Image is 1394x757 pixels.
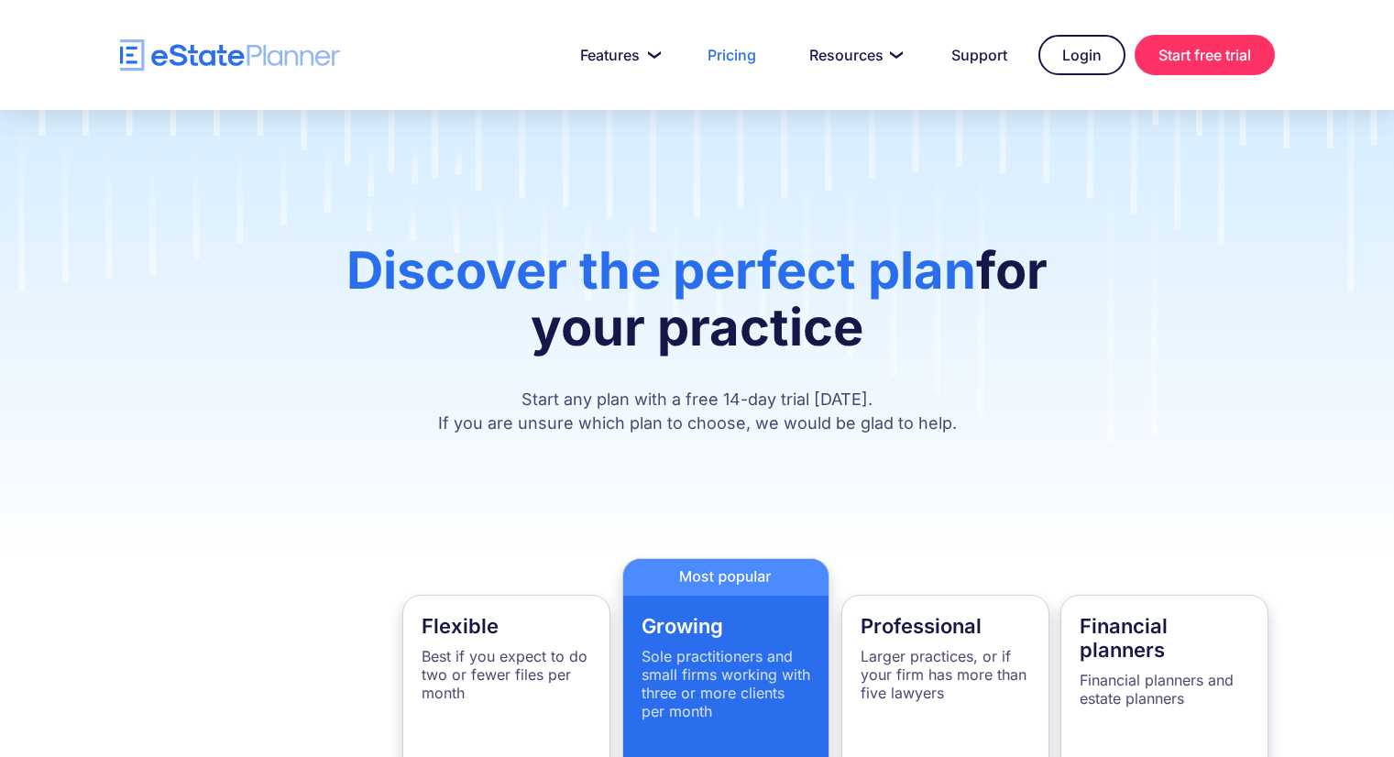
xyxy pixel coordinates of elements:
a: Start free trial [1135,35,1275,75]
h4: Growing [642,614,811,638]
p: Financial planners and estate planners [1080,671,1249,708]
p: Sole practitioners and small firms working with three or more clients per month [642,647,811,720]
a: Support [929,37,1029,73]
span: Discover the perfect plan [346,239,976,302]
p: Larger practices, or if your firm has more than five lawyers [861,647,1030,702]
a: home [120,39,340,71]
a: Pricing [686,37,778,73]
p: Best if you expect to do two or fewer files per month [422,647,591,702]
h4: Professional [861,614,1030,638]
h4: Financial planners [1080,614,1249,662]
a: Features [558,37,676,73]
a: Resources [787,37,920,73]
h4: Flexible [422,614,591,638]
a: Login [1038,35,1125,75]
p: Start any plan with a free 14-day trial [DATE]. If you are unsure which plan to choose, we would ... [306,388,1088,435]
h1: for your practice [306,242,1088,374]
